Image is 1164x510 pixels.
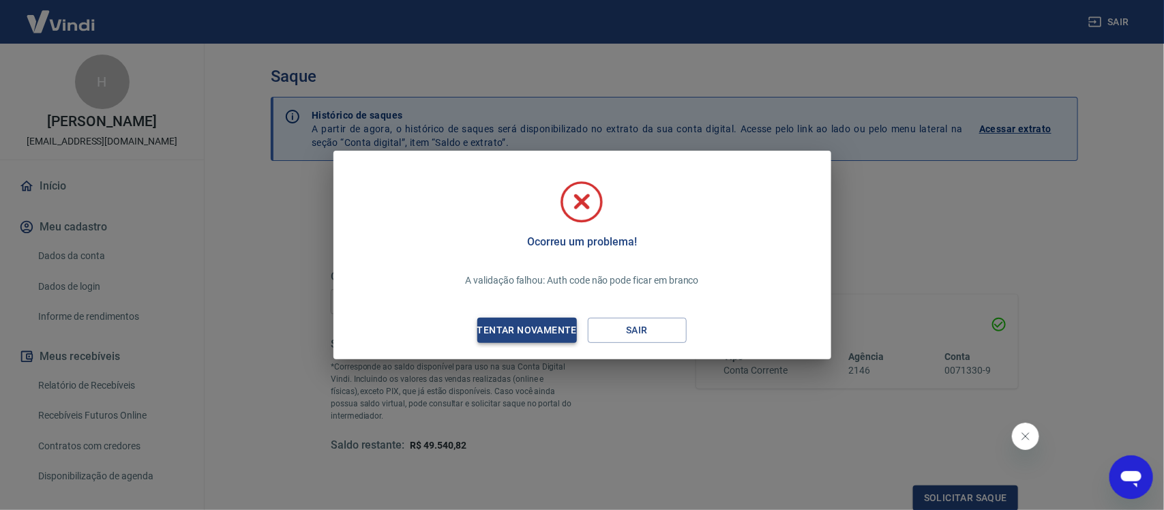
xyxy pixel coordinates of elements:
span: Olá! Precisa de ajuda? [8,10,115,20]
h5: Ocorreu um problema! [527,235,637,249]
iframe: Botão para abrir a janela de mensagens [1109,455,1153,499]
p: A validação falhou: Auth code não pode ficar em branco [465,273,698,288]
button: Tentar novamente [477,318,576,343]
button: Sair [588,318,687,343]
iframe: Fechar mensagem [1012,423,1039,450]
div: Tentar novamente [461,322,593,339]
